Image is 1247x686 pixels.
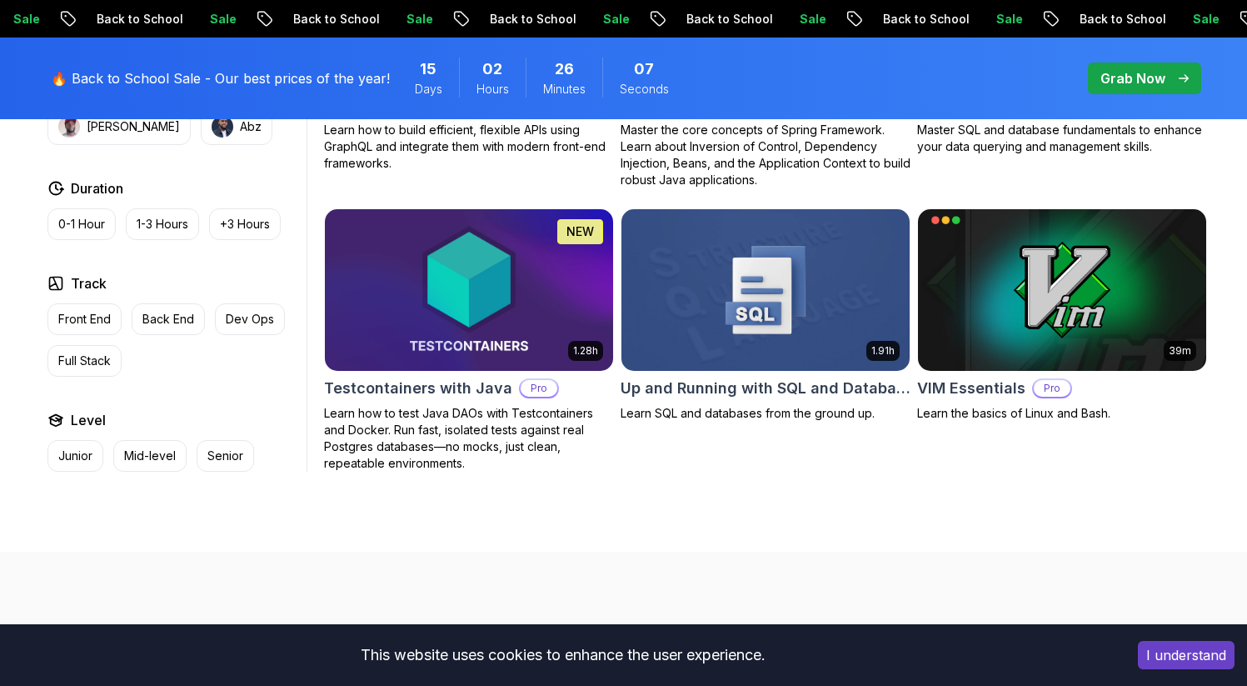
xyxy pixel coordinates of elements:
[124,448,176,464] p: Mid-level
[58,311,111,328] p: Front End
[71,273,107,293] h2: Track
[80,11,193,28] p: Back to School
[58,448,92,464] p: Junior
[47,108,191,145] button: instructor img[PERSON_NAME]
[58,353,111,369] p: Full Stack
[58,216,105,233] p: 0-1 Hour
[47,345,122,377] button: Full Stack
[1100,68,1165,88] p: Grab Now
[201,108,272,145] button: instructor imgAbz
[917,377,1025,400] h2: VIM Essentials
[207,448,243,464] p: Senior
[193,11,247,28] p: Sale
[47,440,103,472] button: Junior
[521,380,557,397] p: Pro
[634,58,654,81] span: 7 Seconds
[871,344,895,358] p: 1.91h
[621,405,910,422] p: Learn SQL and databases from the ground up.
[126,208,199,240] button: 1-3 Hours
[566,223,594,240] p: NEW
[58,116,80,138] img: instructor img
[670,11,783,28] p: Back to School
[197,440,254,472] button: Senior
[87,118,180,135] p: [PERSON_NAME]
[866,11,980,28] p: Back to School
[113,440,187,472] button: Mid-level
[1138,641,1235,669] button: Accept cookies
[142,311,194,328] p: Back End
[586,11,640,28] p: Sale
[1063,11,1176,28] p: Back to School
[621,208,910,422] a: Up and Running with SQL and Databases card1.91hUp and Running with SQL and DatabasesLearn SQL and...
[209,208,281,240] button: +3 Hours
[47,208,116,240] button: 0-1 Hour
[543,81,586,98] span: Minutes
[215,303,285,335] button: Dev Ops
[476,81,509,98] span: Hours
[621,209,910,371] img: Up and Running with SQL and Databases card
[917,405,1207,422] p: Learn the basics of Linux and Bash.
[324,208,614,472] a: Testcontainers with Java card1.28hNEWTestcontainers with JavaProLearn how to test Java DAOs with ...
[917,208,1207,422] a: VIM Essentials card39mVIM EssentialsProLearn the basics of Linux and Bash.
[573,344,598,358] p: 1.28h
[324,377,512,400] h2: Testcontainers with Java
[324,405,614,472] p: Learn how to test Java DAOs with Testcontainers and Docker. Run fast, isolated tests against real...
[324,122,614,172] p: Learn how to build efficient, flexible APIs using GraphQL and integrate them with modern front-en...
[621,122,910,188] p: Master the core concepts of Spring Framework. Learn about Inversion of Control, Dependency Inject...
[482,58,502,81] span: 2 Hours
[980,11,1033,28] p: Sale
[132,303,205,335] button: Back End
[220,216,270,233] p: +3 Hours
[621,377,910,400] h2: Up and Running with SQL and Databases
[473,11,586,28] p: Back to School
[620,81,669,98] span: Seconds
[51,68,390,88] p: 🔥 Back to School Sale - Our best prices of the year!
[420,58,436,81] span: 15 Days
[1034,380,1070,397] p: Pro
[917,122,1207,155] p: Master SQL and database fundamentals to enhance your data querying and management skills.
[1176,11,1230,28] p: Sale
[390,11,443,28] p: Sale
[47,303,122,335] button: Front End
[212,116,233,138] img: instructor img
[240,118,262,135] p: Abz
[71,178,123,198] h2: Duration
[555,58,574,81] span: 26 Minutes
[137,216,188,233] p: 1-3 Hours
[1169,344,1191,358] p: 39m
[226,311,274,328] p: Dev Ops
[918,209,1206,371] img: VIM Essentials card
[12,637,1113,673] div: This website uses cookies to enhance the user experience.
[277,11,390,28] p: Back to School
[783,11,836,28] p: Sale
[317,205,620,374] img: Testcontainers with Java card
[71,410,106,430] h2: Level
[415,81,442,98] span: Days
